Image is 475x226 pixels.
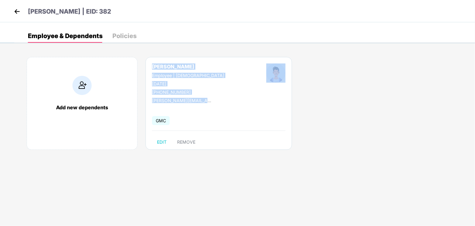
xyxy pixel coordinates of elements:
div: Policies [112,33,137,39]
img: profileImage [266,63,285,83]
div: [PHONE_NUMBER] [152,89,224,95]
div: [PERSON_NAME][EMAIL_ADDRESS][DOMAIN_NAME] [152,98,214,103]
div: Employee & Dependents [28,33,102,39]
div: [DATE] [152,81,224,86]
div: Add new dependents [33,104,131,111]
span: EDIT [157,140,167,145]
p: [PERSON_NAME] | EID: 382 [28,7,111,16]
button: EDIT [152,137,172,147]
span: GMC [152,116,170,125]
button: REMOVE [172,137,200,147]
div: Employee | [DEMOGRAPHIC_DATA] [152,73,224,78]
div: [PERSON_NAME] [152,63,224,70]
img: back [12,7,22,16]
img: addIcon [72,76,92,95]
span: REMOVE [177,140,195,145]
